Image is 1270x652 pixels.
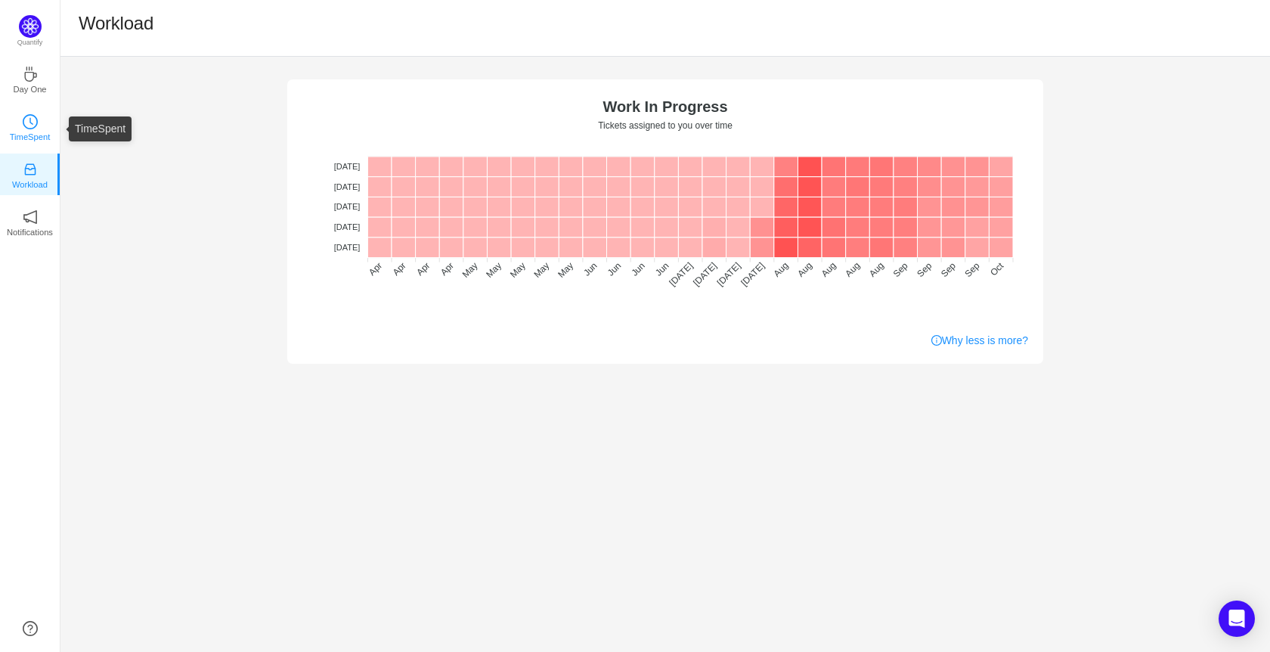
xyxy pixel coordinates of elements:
[367,260,384,278] tspan: Apr
[931,333,1028,349] a: Why less is more?
[23,119,38,134] a: icon: clock-circleTimeSpent
[334,202,361,211] tspan: [DATE]
[23,214,38,229] a: icon: notificationNotifications
[10,130,51,144] p: TimeSpent
[334,243,361,252] tspan: [DATE]
[7,225,53,239] p: Notifications
[668,260,695,288] tspan: [DATE]
[739,260,767,288] tspan: [DATE]
[915,260,934,279] tspan: Sep
[1219,601,1255,637] div: Open Intercom Messenger
[931,335,942,346] i: icon: info-circle
[508,260,528,280] tspan: May
[843,260,862,279] tspan: Aug
[414,260,432,278] tspan: Apr
[12,178,48,191] p: Workload
[598,120,733,131] text: Tickets assigned to you over time
[23,114,38,129] i: icon: clock-circle
[23,67,38,82] i: icon: coffee
[629,260,647,278] tspan: Jun
[334,222,361,231] tspan: [DATE]
[606,260,624,278] tspan: Jun
[963,260,982,279] tspan: Sep
[819,260,838,279] tspan: Aug
[23,162,38,177] i: icon: inbox
[334,182,361,191] tspan: [DATE]
[988,260,1006,278] tspan: Oct
[23,71,38,86] a: icon: coffeeDay One
[867,260,886,279] tspan: Aug
[79,12,153,35] h1: Workload
[460,260,480,280] tspan: May
[653,260,671,278] tspan: Jun
[556,260,575,280] tspan: May
[532,260,552,280] tspan: May
[23,210,38,225] i: icon: notification
[939,260,958,279] tspan: Sep
[891,260,910,279] tspan: Sep
[602,98,727,115] text: Work In Progress
[484,260,503,280] tspan: May
[19,15,42,38] img: Quantify
[334,162,361,171] tspan: [DATE]
[17,38,43,48] p: Quantify
[13,82,46,96] p: Day One
[772,260,791,279] tspan: Aug
[795,260,814,279] tspan: Aug
[23,166,38,182] a: icon: inboxWorkload
[391,260,408,278] tspan: Apr
[581,260,599,278] tspan: Jun
[438,260,456,278] tspan: Apr
[691,260,719,288] tspan: [DATE]
[23,621,38,636] a: icon: question-circle
[715,260,743,288] tspan: [DATE]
